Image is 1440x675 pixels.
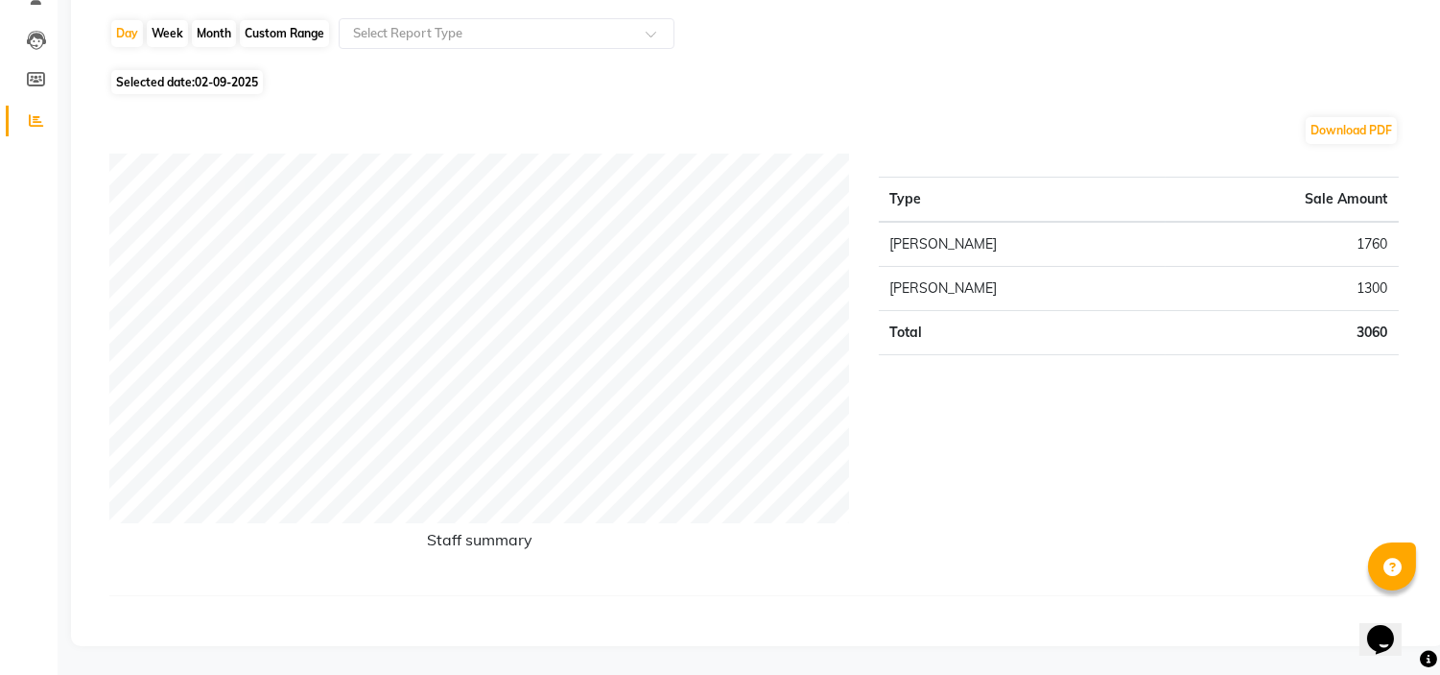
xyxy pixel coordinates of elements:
[1166,267,1399,311] td: 1300
[1359,598,1421,656] iframe: chat widget
[111,20,143,47] div: Day
[111,70,263,94] span: Selected date:
[879,178,1167,223] th: Type
[195,75,258,89] span: 02-09-2025
[1166,222,1399,267] td: 1760
[240,20,329,47] div: Custom Range
[192,20,236,47] div: Month
[109,531,850,557] h6: Staff summary
[147,20,188,47] div: Week
[879,311,1167,355] td: Total
[1166,311,1399,355] td: 3060
[879,267,1167,311] td: [PERSON_NAME]
[879,222,1167,267] td: [PERSON_NAME]
[1166,178,1399,223] th: Sale Amount
[1306,117,1397,144] button: Download PDF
